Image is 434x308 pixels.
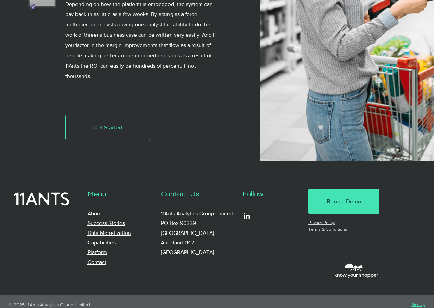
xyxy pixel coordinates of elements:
a: Terms & Conditions [308,227,347,232]
a: Privacy Policy [308,220,335,225]
iframe: Embedded Content [241,228,379,292]
p: Menu [87,189,155,201]
a: Success Stories [87,220,125,226]
p: 11Ants Analytics Group Limited PO Box 90339 [GEOGRAPHIC_DATA] Auckland 1142 [GEOGRAPHIC_DATA] [161,209,236,258]
a: About [87,210,102,216]
span: Get Started [93,123,122,132]
a: Capabilities [87,240,116,246]
img: LinkedIn [243,212,251,220]
p: © 2025 11Ants Analytics Group Limited. [9,302,208,307]
a: Go Up [412,301,425,307]
a: Data Monetization [87,230,131,236]
a: Contact [87,259,106,265]
a: Get Started [65,115,150,140]
ul: Social Bar [243,212,251,220]
p: Contact Us [161,189,236,201]
span: Book a Demo [327,197,361,205]
p: Follow [243,189,302,201]
a: Book a Demo [308,189,379,214]
a: Platform [87,249,107,255]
